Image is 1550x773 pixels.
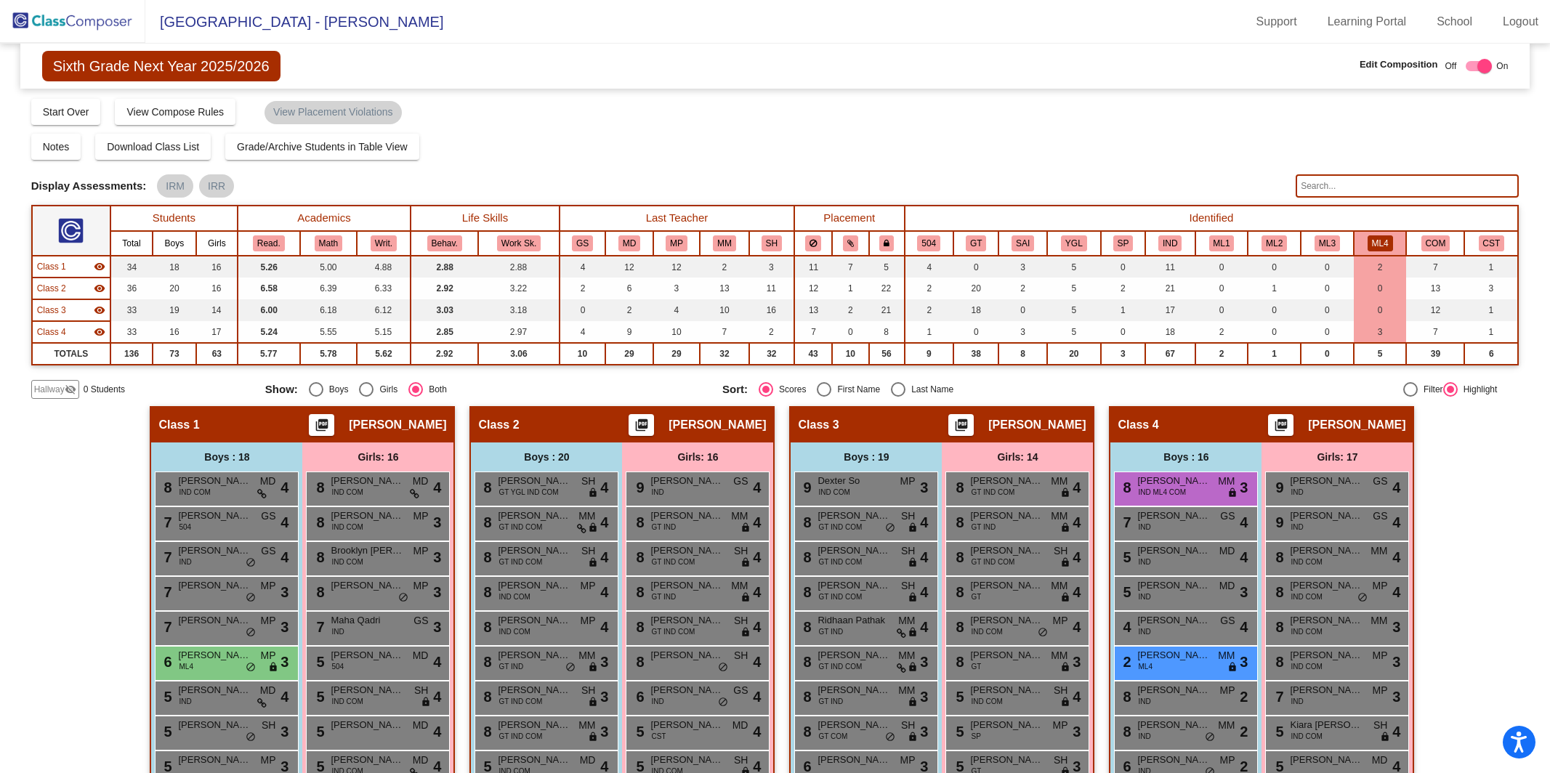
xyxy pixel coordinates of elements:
button: Print Students Details [629,414,654,436]
td: 4 [560,321,605,343]
td: 1 [1248,343,1301,365]
td: 3 [749,256,794,278]
span: 9 [799,479,811,495]
td: 38 [953,343,998,365]
span: 8 [480,479,491,495]
mat-icon: picture_as_pdf [953,418,970,438]
td: 0 [1248,321,1301,343]
td: 1 [832,278,868,299]
div: Boys : 16 [1110,442,1262,472]
div: First Name [831,383,880,396]
td: 3.22 [478,278,560,299]
td: 2 [1195,321,1248,343]
td: 39 [1406,343,1464,365]
td: 10 [560,343,605,365]
span: On [1496,60,1508,73]
span: Notes [43,141,70,153]
button: Download Class List [95,134,211,160]
td: 13 [794,299,832,321]
td: 29 [653,343,700,365]
span: 4 [280,477,288,498]
td: 1 [1464,256,1518,278]
td: 0 [998,299,1047,321]
button: Print Students Details [1268,414,1293,436]
mat-icon: picture_as_pdf [313,418,331,438]
th: Students [110,206,238,231]
td: 63 [196,343,238,365]
td: 2 [749,321,794,343]
div: Filter [1418,383,1443,396]
td: 2 [700,256,749,278]
td: 17 [1145,299,1195,321]
td: 9 [905,343,954,365]
th: Life Skills [411,206,560,231]
span: Class 4 [37,325,66,339]
span: Class 2 [478,418,519,432]
th: Keep with students [832,231,868,256]
td: 7 [700,321,749,343]
td: 0 [1301,278,1354,299]
td: 18 [153,256,196,278]
span: Hallway [34,383,65,396]
td: 8 [869,321,905,343]
td: 2 [560,278,605,299]
span: [GEOGRAPHIC_DATA] - [PERSON_NAME] [145,10,443,33]
span: [PERSON_NAME] [988,418,1086,432]
div: Highlight [1458,383,1498,396]
th: Combo prospect [1406,231,1464,256]
td: 0 [560,299,605,321]
td: 0 [953,256,998,278]
td: 6.12 [357,299,411,321]
td: 2 [998,278,1047,299]
span: Dexter So [818,474,890,488]
button: ML4 [1368,235,1393,251]
button: 504 [917,235,940,251]
td: 19 [153,299,196,321]
td: 12 [605,256,653,278]
td: 5 [869,256,905,278]
td: 2.97 [478,321,560,343]
td: 2 [605,299,653,321]
td: 20 [1047,343,1101,365]
span: [PERSON_NAME] [1308,418,1405,432]
span: [PERSON_NAME] [1137,474,1210,488]
mat-chip: IRM [157,174,193,198]
span: IND COM [179,487,210,498]
td: 0 [1101,321,1145,343]
td: R'Neta Hiebert - No Class Name [32,278,110,299]
span: MD [413,474,429,489]
span: Sort: [722,383,748,396]
button: SP [1113,235,1134,251]
td: 17 [196,321,238,343]
span: Class 1 [37,260,66,273]
td: 7 [1406,256,1464,278]
td: 0 [1301,343,1354,365]
div: Girls: 14 [942,442,1093,472]
th: Last Teacher [560,206,794,231]
span: 9 [632,479,644,495]
th: Level 4 multilanguage learner [1354,231,1407,256]
td: 33 [110,321,153,343]
td: 5.26 [238,256,300,278]
td: 6.39 [300,278,357,299]
td: 16 [749,299,794,321]
td: 5.24 [238,321,300,343]
td: 67 [1145,343,1195,365]
span: View Compose Rules [126,106,224,118]
td: 11 [794,256,832,278]
td: 16 [196,256,238,278]
div: Boys : 18 [151,442,302,472]
td: 5.00 [300,256,357,278]
td: 2 [1101,278,1145,299]
td: 6.18 [300,299,357,321]
td: 32 [700,343,749,365]
td: Kristi Roesch - No Class Name [32,299,110,321]
span: Edit Composition [1360,57,1438,72]
mat-radio-group: Select an option [265,382,711,397]
button: MP [666,235,687,251]
td: 12 [1406,299,1464,321]
button: Writ. [371,235,397,251]
td: 5.78 [300,343,357,365]
mat-chip: View Placement Violations [265,101,401,124]
mat-icon: picture_as_pdf [1272,418,1290,438]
